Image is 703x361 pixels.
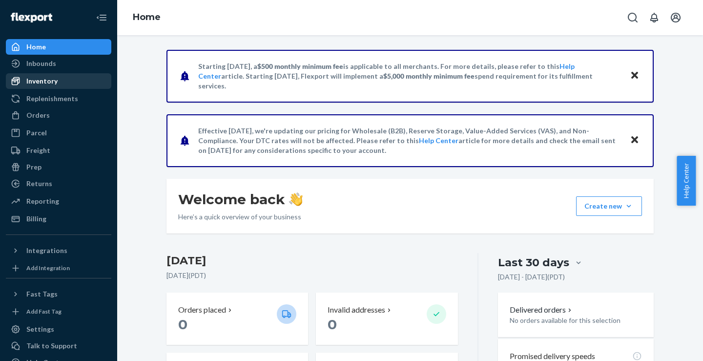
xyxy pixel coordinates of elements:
[26,307,62,316] div: Add Fast Tag
[26,110,50,120] div: Orders
[125,3,168,32] ol: breadcrumbs
[628,133,641,148] button: Close
[26,42,46,52] div: Home
[198,62,620,91] p: Starting [DATE], a is applicable to all merchants. For more details, please refer to this article...
[6,91,111,106] a: Replenishments
[6,73,111,89] a: Inventory
[26,146,50,155] div: Freight
[26,59,56,68] div: Inbounds
[6,107,111,123] a: Orders
[6,125,111,141] a: Parcel
[26,76,58,86] div: Inventory
[26,162,41,172] div: Prep
[677,156,696,206] button: Help Center
[576,196,642,216] button: Create new
[198,126,620,155] p: Effective [DATE], we're updating our pricing for Wholesale (B2B), Reserve Storage, Value-Added Se...
[289,192,303,206] img: hand-wave emoji
[166,253,458,269] h3: [DATE]
[26,179,52,189] div: Returns
[510,316,642,325] p: No orders available for this selection
[26,341,77,351] div: Talk to Support
[26,324,54,334] div: Settings
[666,8,685,27] button: Open account menu
[26,264,70,272] div: Add Integration
[178,191,303,208] h1: Welcome back
[6,286,111,302] button: Fast Tags
[92,8,111,27] button: Close Navigation
[328,304,385,316] p: Invalid addresses
[26,94,78,104] div: Replenishments
[26,196,59,206] div: Reporting
[6,176,111,191] a: Returns
[6,143,111,158] a: Freight
[26,289,58,299] div: Fast Tags
[133,12,161,22] a: Home
[623,8,642,27] button: Open Search Box
[6,56,111,71] a: Inbounds
[498,272,565,282] p: [DATE] - [DATE] ( PDT )
[178,316,187,333] span: 0
[6,211,111,227] a: Billing
[644,8,664,27] button: Open notifications
[383,72,475,80] span: $5,000 monthly minimum fee
[419,136,458,145] a: Help Center
[257,62,343,70] span: $500 monthly minimum fee
[178,304,226,316] p: Orders placed
[6,193,111,209] a: Reporting
[6,39,111,55] a: Home
[6,159,111,175] a: Prep
[328,316,337,333] span: 0
[510,304,574,316] button: Delivered orders
[6,321,111,337] a: Settings
[6,243,111,258] button: Integrations
[6,306,111,318] a: Add Fast Tag
[166,271,458,280] p: [DATE] ( PDT )
[498,255,569,270] div: Last 30 days
[11,13,52,22] img: Flexport logo
[6,338,111,354] a: Talk to Support
[628,69,641,83] button: Close
[26,246,67,255] div: Integrations
[6,262,111,274] a: Add Integration
[166,293,308,345] button: Orders placed 0
[316,293,457,345] button: Invalid addresses 0
[178,212,303,222] p: Here’s a quick overview of your business
[26,214,46,224] div: Billing
[26,128,47,138] div: Parcel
